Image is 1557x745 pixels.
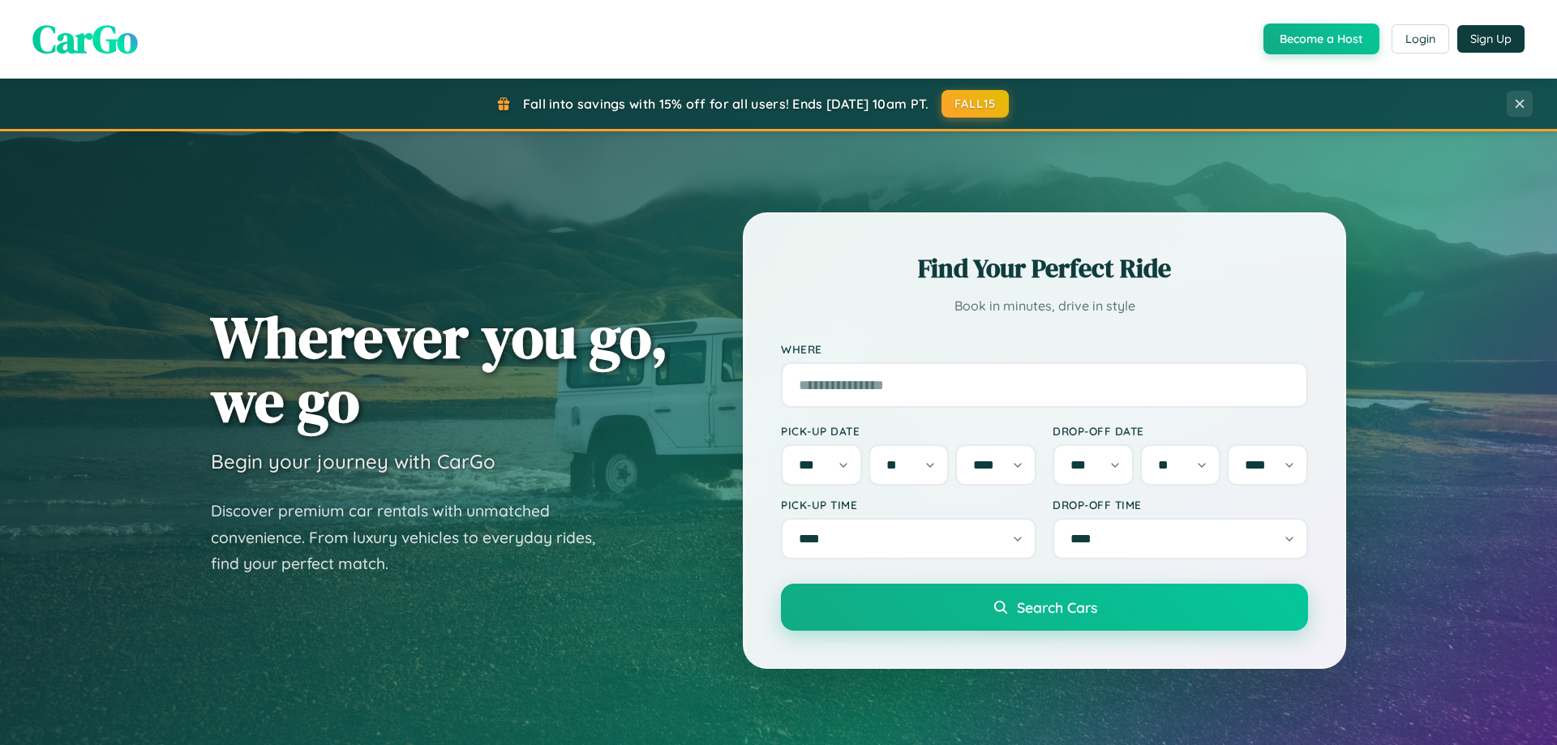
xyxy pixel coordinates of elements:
p: Discover premium car rentals with unmatched convenience. From luxury vehicles to everyday rides, ... [211,498,616,577]
span: CarGo [32,12,138,66]
button: Login [1392,24,1449,54]
button: Become a Host [1263,24,1379,54]
label: Pick-up Time [781,498,1036,512]
label: Drop-off Time [1053,498,1308,512]
button: Sign Up [1457,25,1525,53]
h3: Begin your journey with CarGo [211,449,495,473]
span: Search Cars [1017,598,1097,616]
label: Drop-off Date [1053,424,1308,438]
button: Search Cars [781,584,1308,631]
span: Fall into savings with 15% off for all users! Ends [DATE] 10am PT. [523,96,929,112]
h2: Find Your Perfect Ride [781,250,1308,286]
h1: Wherever you go, we go [211,305,668,433]
button: FALL15 [941,90,1010,118]
label: Where [781,342,1308,356]
p: Book in minutes, drive in style [781,294,1308,318]
label: Pick-up Date [781,424,1036,438]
